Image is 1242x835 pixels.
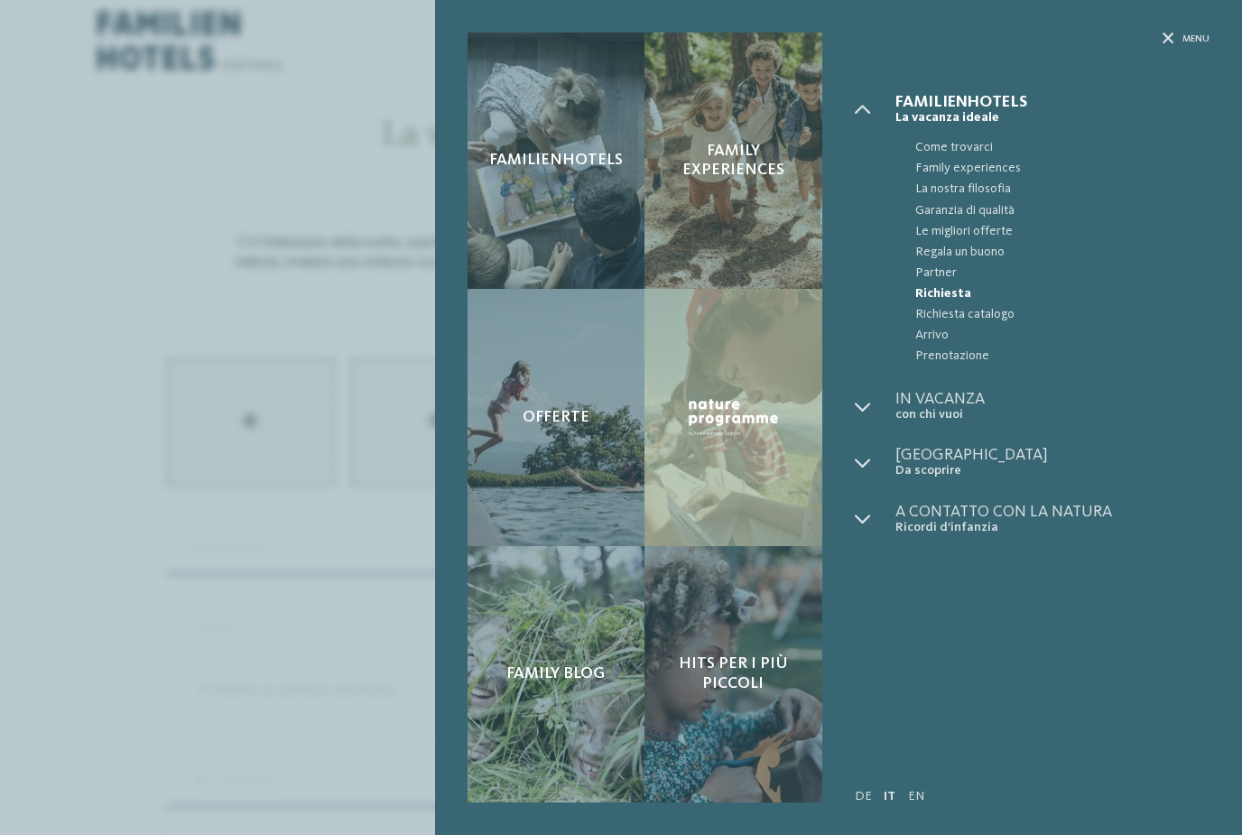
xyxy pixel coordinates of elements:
[644,289,822,545] a: Richiedete ora senza impegno! Nature Programme
[895,137,1210,158] a: Come trovarci
[506,664,605,684] span: Family Blog
[895,263,1210,283] a: Partner
[895,110,1210,125] span: La vacanza ideale
[661,654,806,693] span: Hits per i più piccoli
[915,179,1210,199] span: La nostra filosofia
[908,790,924,803] a: EN
[489,151,623,171] span: Familienhotels
[895,221,1210,242] a: Le migliori offerte
[468,289,645,545] a: Richiedete ora senza impegno! Offerte
[1182,32,1210,46] span: Menu
[644,32,822,289] a: Richiedete ora senza impegno! Family experiences
[895,179,1210,199] a: La nostra filosofia
[895,463,1210,478] span: Da scoprire
[685,395,782,439] img: Nature Programme
[895,520,1210,535] span: Ricordi d’infanzia
[895,158,1210,179] a: Family experiences
[915,158,1210,179] span: Family experiences
[895,447,1210,478] a: [GEOGRAPHIC_DATA] Da scoprire
[895,391,1210,422] a: In vacanza con chi vuoi
[915,221,1210,242] span: Le migliori offerte
[915,263,1210,283] span: Partner
[915,200,1210,221] span: Garanzia di qualità
[915,283,1210,304] span: Richiesta
[915,137,1210,158] span: Come trovarci
[895,504,1210,535] a: A contatto con la natura Ricordi d’infanzia
[895,200,1210,221] a: Garanzia di qualità
[895,391,1210,407] span: In vacanza
[895,325,1210,346] a: Arrivo
[915,304,1210,325] span: Richiesta catalogo
[884,790,895,803] a: IT
[895,94,1210,125] a: Familienhotels La vacanza ideale
[895,242,1210,263] a: Regala un buono
[895,504,1210,520] span: A contatto con la natura
[895,94,1210,110] span: Familienhotels
[523,408,589,428] span: Offerte
[468,32,645,289] a: Richiedete ora senza impegno! Familienhotels
[644,546,822,803] a: Richiedete ora senza impegno! Hits per i più piccoli
[915,242,1210,263] span: Regala un buono
[895,304,1210,325] a: Richiesta catalogo
[661,142,806,181] span: Family experiences
[895,447,1210,463] span: [GEOGRAPHIC_DATA]
[468,546,645,803] a: Richiedete ora senza impegno! Family Blog
[915,325,1210,346] span: Arrivo
[895,407,1210,422] span: con chi vuoi
[855,790,872,803] a: DE
[895,346,1210,366] a: Prenotazione
[915,346,1210,366] span: Prenotazione
[895,283,1210,304] a: Richiesta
